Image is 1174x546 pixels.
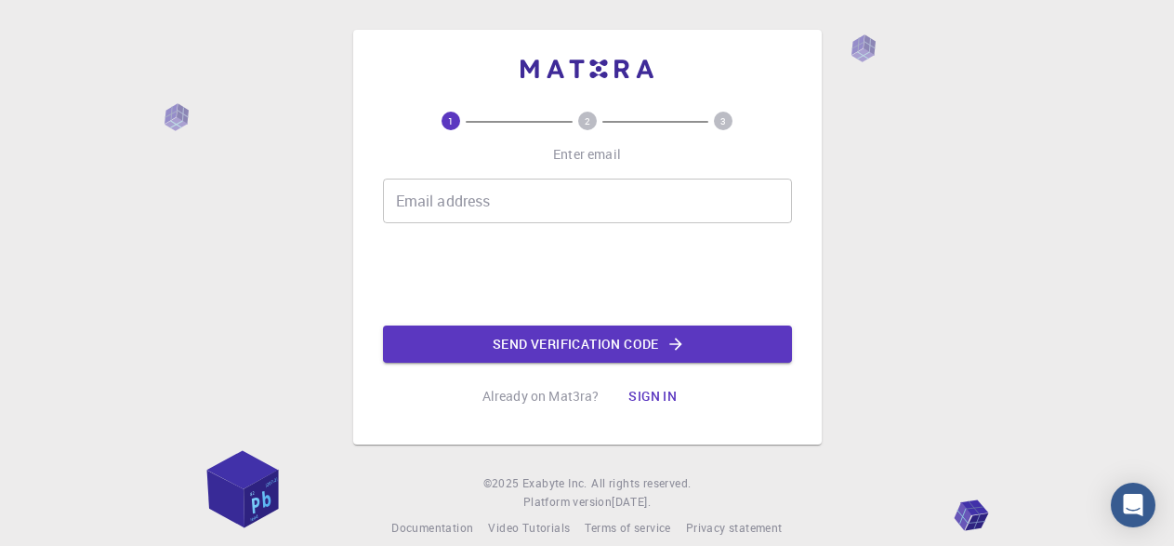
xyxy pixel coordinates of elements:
span: Documentation [391,520,473,535]
div: Open Intercom Messenger [1111,483,1155,527]
a: Exabyte Inc. [522,474,587,493]
p: Already on Mat3ra? [482,387,600,406]
text: 1 [448,114,454,127]
span: [DATE] . [612,494,651,509]
text: 2 [585,114,590,127]
iframe: reCAPTCHA [446,238,729,311]
a: Video Tutorials [488,519,570,538]
span: Privacy statement [686,520,783,535]
span: Exabyte Inc. [522,475,587,490]
button: Send verification code [383,326,792,363]
span: All rights reserved. [591,474,691,493]
span: Platform version [523,493,612,512]
text: 3 [720,114,726,127]
a: Privacy statement [686,519,783,538]
span: © 2025 [483,474,522,493]
button: Sign in [613,378,692,415]
span: Video Tutorials [488,520,570,535]
a: Documentation [391,519,473,538]
p: Enter email [553,145,621,164]
span: Terms of service [585,520,670,535]
a: Terms of service [585,519,670,538]
a: [DATE]. [612,493,651,512]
